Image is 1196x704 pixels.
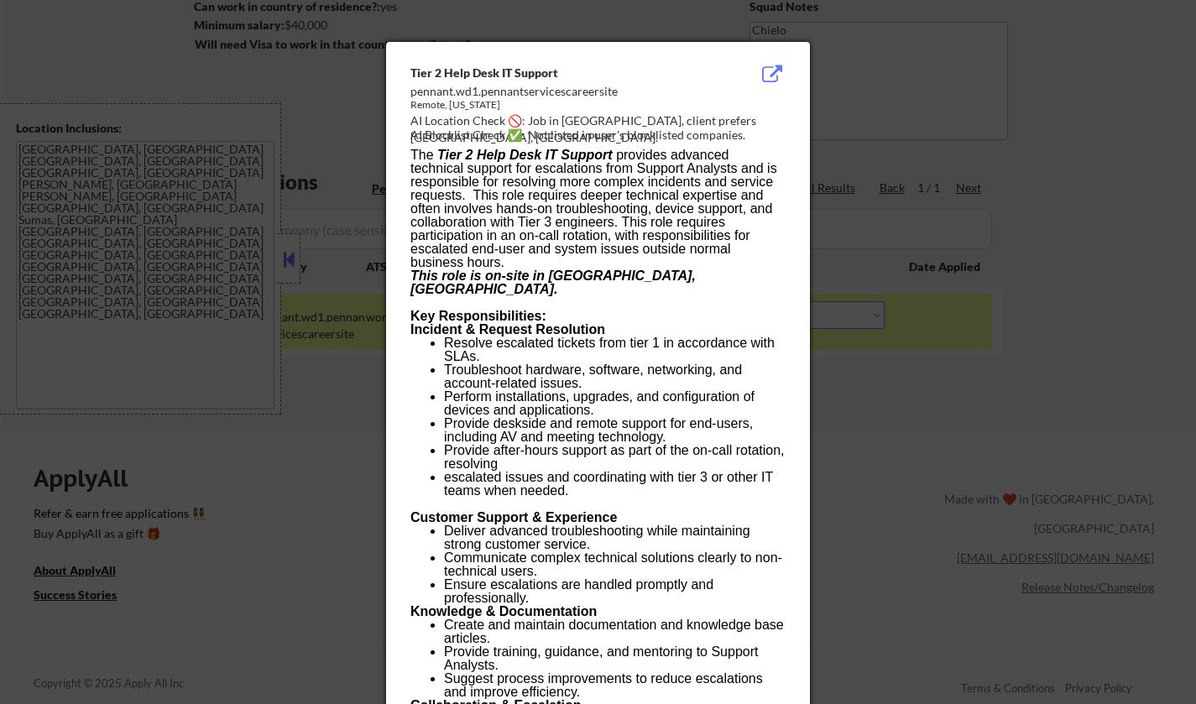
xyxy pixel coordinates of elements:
b: This role is on-site in [GEOGRAPHIC_DATA], [GEOGRAPHIC_DATA]. [410,269,696,296]
li: Communicate complex technical solutions clearly to non-technical users. [444,551,785,578]
b: Incident & Request Resolution [410,322,605,336]
b: Key Responsibilities: [410,309,546,323]
li: Provide after-hours support as part of the on-call rotation, resolving [444,444,785,471]
li: Create and maintain documentation and knowledge base articles. [444,618,785,645]
b: Customer Support & Experience [410,510,617,524]
b: Knowledge & Documentation [410,604,597,618]
div: Remote, [US_STATE] [410,98,701,112]
li: Troubleshoot hardware, software, networking, and account-related issues. [444,363,785,390]
li: escalated issues and coordinating with tier 3 or other IT teams when needed. [444,471,785,498]
div: pennant.wd1.pennantservicescareersite [410,83,701,100]
li: Provide deskside and remote support for end-users, including AV and meeting technology. [444,417,785,444]
i: Tier 2 Help Desk IT Support [437,148,613,162]
li: Perform installations, upgrades, and conﬁguration of devices and applications. [444,390,785,417]
div: Tier 2 Help Desk IT Support [410,65,701,81]
li: Resolve escalated tickets from tier 1 in accordance with SLAs. [444,336,785,363]
p: The provides advanced technical support for escalations from Support Analysts and is responsible ... [410,149,785,269]
li: Suggest process improvements to reduce escalations and improve efficiency. [444,672,785,699]
li: Deliver advanced troubleshooting while maintaining strong customer service. [444,524,785,551]
li: Provide training, guidance, and mentoring to Support Analysts. [444,645,785,672]
li: Ensure escalations are handled promptly and professionally. [444,578,785,605]
div: AI Blocklist Check ✅: Not listed in user's blocklisted companies. [410,127,792,143]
